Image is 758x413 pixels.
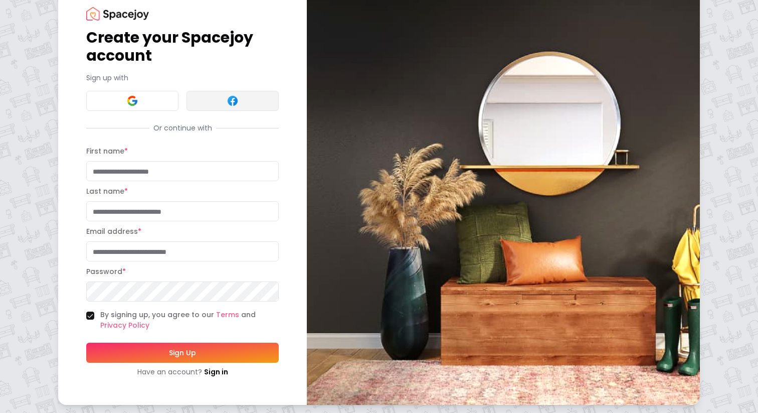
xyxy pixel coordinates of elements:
label: By signing up, you agree to our and [100,310,279,331]
img: Spacejoy Logo [86,7,149,21]
a: Sign in [204,367,228,377]
label: Last name [86,186,128,196]
label: First name [86,146,128,156]
h1: Create your Spacejoy account [86,29,279,65]
a: Privacy Policy [100,320,149,330]
label: Password [86,266,126,277]
div: Have an account? [86,367,279,377]
img: Facebook signin [227,95,239,107]
span: Or continue with [149,123,216,133]
button: Sign Up [86,343,279,363]
img: Google signin [126,95,138,107]
a: Terms [216,310,239,320]
label: Email address [86,226,141,236]
p: Sign up with [86,73,279,83]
